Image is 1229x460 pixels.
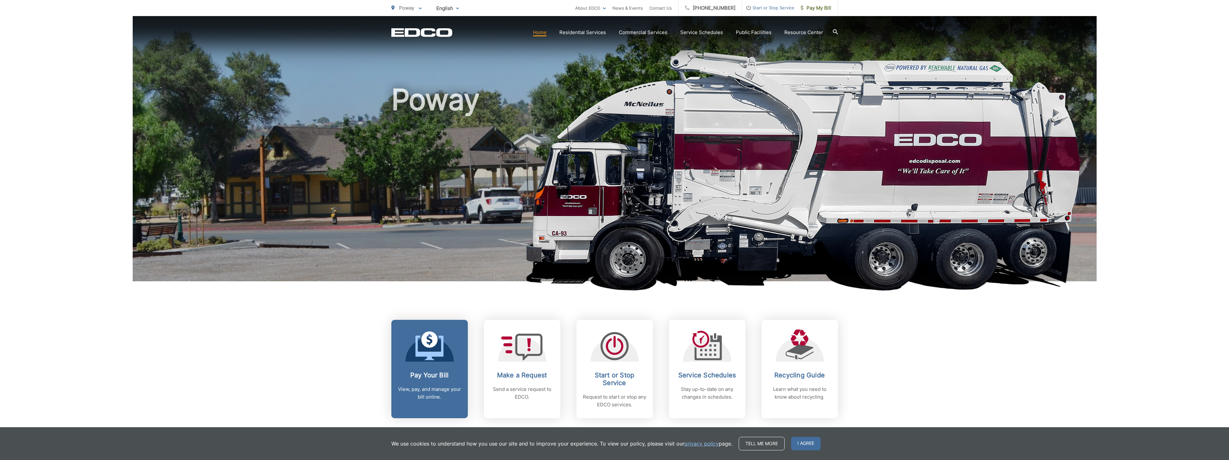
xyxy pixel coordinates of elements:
p: We use cookies to understand how you use our site and to improve your experience. To view our pol... [391,440,732,447]
p: Send a service request to EDCO. [490,385,554,401]
h1: Poway [391,84,838,287]
a: Residential Services [559,29,606,36]
a: privacy policy [684,440,719,447]
a: Service Schedules [680,29,723,36]
a: Service Schedules Stay up-to-date on any changes in schedules. [669,320,745,418]
a: Public Facilities [736,29,771,36]
span: English [432,3,464,14]
h2: Pay Your Bill [398,371,461,379]
a: EDCD logo. Return to the homepage. [391,28,452,37]
a: Pay Your Bill View, pay, and manage your bill online. [391,320,468,418]
p: Stay up-to-date on any changes in schedules. [675,385,739,401]
p: View, pay, and manage your bill online. [398,385,461,401]
a: Make a Request Send a service request to EDCO. [484,320,560,418]
a: Home [533,29,547,36]
a: About EDCO [575,4,606,12]
span: Pay My Bill [801,4,831,12]
h2: Start or Stop Service [583,371,646,387]
p: Request to start or stop any EDCO services. [583,393,646,409]
p: Learn what you need to know about recycling. [768,385,832,401]
a: Tell me more [739,437,785,450]
span: Poway [399,5,414,11]
a: Recycling Guide Learn what you need to know about recycling. [761,320,838,418]
h2: Service Schedules [675,371,739,379]
a: Commercial Services [619,29,667,36]
a: Resource Center [784,29,823,36]
h2: Recycling Guide [768,371,832,379]
span: I agree [791,437,821,450]
h2: Make a Request [490,371,554,379]
a: News & Events [612,4,643,12]
a: Contact Us [649,4,672,12]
